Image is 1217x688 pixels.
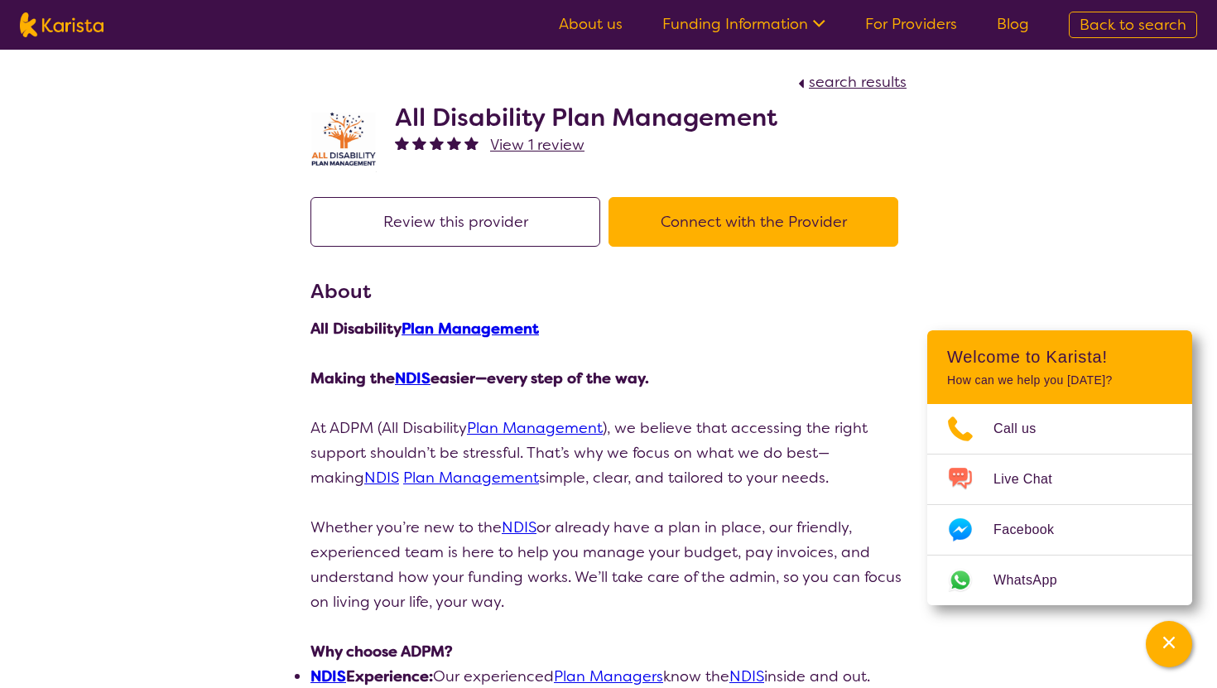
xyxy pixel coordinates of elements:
span: search results [809,72,907,92]
a: Plan Management [467,418,603,438]
p: At ADPM (All Disability ), we believe that accessing the right support shouldn’t be stressful. Th... [310,416,907,490]
a: NDIS [310,666,346,686]
a: search results [794,72,907,92]
a: NDIS [364,468,399,488]
h2: Welcome to Karista! [947,347,1172,367]
ul: Choose channel [927,404,1192,605]
a: Blog [997,14,1029,34]
strong: Making the easier—every step of the way. [310,368,649,388]
span: WhatsApp [993,568,1077,593]
span: Facebook [993,517,1074,542]
a: Review this provider [310,212,608,232]
p: Whether you’re new to the or already have a plan in place, our friendly, experienced team is here... [310,515,907,614]
div: Channel Menu [927,330,1192,605]
a: NDIS [729,666,764,686]
a: Plan Managers [554,666,663,686]
a: Plan Management [403,468,539,488]
strong: Experience: [310,666,433,686]
img: fullstar [464,136,479,150]
a: Back to search [1069,12,1197,38]
button: Connect with the Provider [608,197,898,247]
a: View 1 review [490,132,584,157]
p: How can we help you [DATE]? [947,373,1172,387]
h2: All Disability Plan Management [395,103,777,132]
span: Call us [993,416,1056,441]
img: fullstar [447,136,461,150]
img: at5vqv0lot2lggohlylh.jpg [310,108,377,172]
a: NDIS [395,368,431,388]
a: Plan Management [402,319,539,339]
h3: About [310,277,907,306]
a: Funding Information [662,14,825,34]
button: Review this provider [310,197,600,247]
a: Connect with the Provider [608,212,907,232]
span: Back to search [1080,15,1186,35]
span: View 1 review [490,135,584,155]
span: Live Chat [993,467,1072,492]
strong: Why choose ADPM? [310,642,453,662]
img: fullstar [430,136,444,150]
img: Karista logo [20,12,103,37]
img: fullstar [395,136,409,150]
img: fullstar [412,136,426,150]
a: NDIS [502,517,536,537]
a: Web link opens in a new tab. [927,556,1192,605]
a: For Providers [865,14,957,34]
strong: All Disability [310,319,539,339]
button: Channel Menu [1146,621,1192,667]
a: About us [559,14,623,34]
